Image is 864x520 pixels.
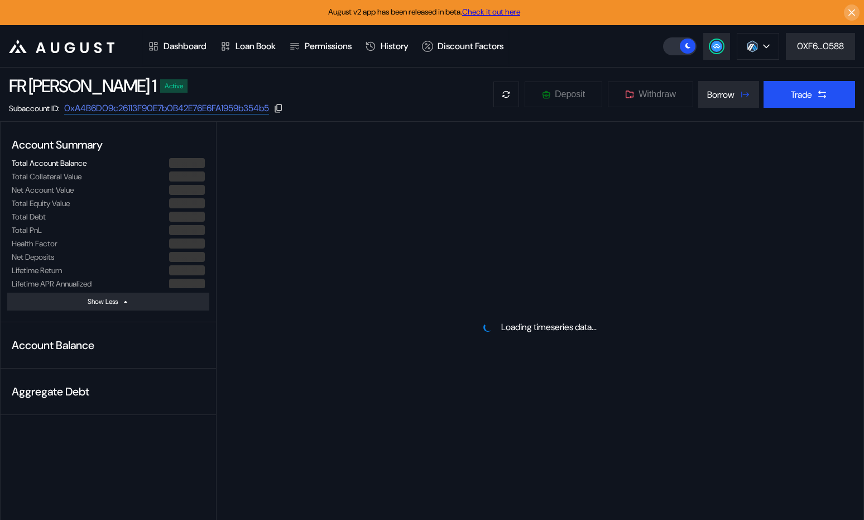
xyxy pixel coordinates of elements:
[236,40,276,52] div: Loan Book
[213,26,282,67] a: Loan Book
[7,133,209,156] div: Account Summary
[415,26,510,67] a: Discount Factors
[12,185,74,195] div: Net Account Value
[483,322,493,332] img: pending
[764,81,855,108] button: Trade
[707,89,735,101] div: Borrow
[524,81,603,108] button: Deposit
[797,40,844,52] div: 0XF6...0588
[328,7,520,17] span: August v2 app has been released in beta.
[462,7,520,17] a: Check it out here
[501,321,597,333] div: Loading timeseries data...
[438,40,503,52] div: Discount Factors
[9,74,156,98] div: FR [PERSON_NAME] 1
[7,293,209,311] button: Show Less
[791,89,812,101] div: Trade
[141,26,213,67] a: Dashboard
[7,333,209,357] div: Account Balance
[12,158,87,168] div: Total Account Balance
[64,102,269,115] a: 0xA4B6D09c26113F90E7b0B42E76E6FA1959b354b5
[165,82,183,90] div: Active
[164,40,207,52] div: Dashboard
[607,81,694,108] button: Withdraw
[282,26,358,67] a: Permissions
[746,40,759,53] img: chain logo
[12,252,54,262] div: Net Deposits
[9,103,60,113] div: Subaccount ID:
[12,279,92,289] div: Lifetime APR Annualized
[88,297,118,306] div: Show Less
[12,238,57,249] div: Health Factor
[698,81,759,108] button: Borrow
[12,198,70,208] div: Total Equity Value
[305,40,352,52] div: Permissions
[358,26,415,67] a: History
[737,33,779,60] button: chain logo
[555,89,585,99] span: Deposit
[7,380,209,403] div: Aggregate Debt
[12,225,42,235] div: Total PnL
[639,89,676,99] span: Withdraw
[12,265,62,275] div: Lifetime Return
[786,33,855,60] button: 0XF6...0588
[12,212,46,222] div: Total Debt
[381,40,409,52] div: History
[12,171,81,182] div: Total Collateral Value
